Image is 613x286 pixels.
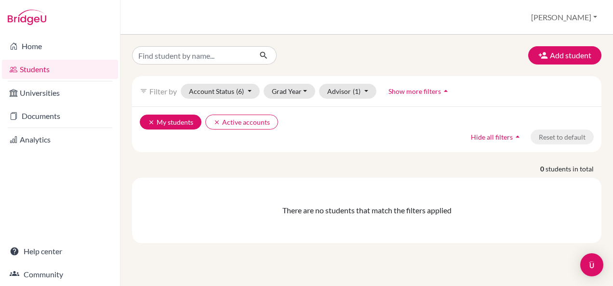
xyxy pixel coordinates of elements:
[353,87,360,95] span: (1)
[388,87,441,95] span: Show more filters
[8,10,46,25] img: Bridge-U
[140,87,147,95] i: filter_list
[2,60,118,79] a: Students
[528,46,601,65] button: Add student
[531,130,594,144] button: Reset to default
[2,242,118,261] a: Help center
[132,46,252,65] input: Find student by name...
[527,8,601,26] button: [PERSON_NAME]
[546,164,601,174] span: students in total
[471,133,513,141] span: Hide all filters
[2,130,118,149] a: Analytics
[2,265,118,284] a: Community
[540,164,546,174] strong: 0
[181,84,260,99] button: Account Status(6)
[380,84,459,99] button: Show more filtersarrow_drop_up
[264,84,316,99] button: Grad Year
[2,106,118,126] a: Documents
[213,119,220,126] i: clear
[513,132,522,142] i: arrow_drop_up
[319,84,376,99] button: Advisor(1)
[2,37,118,56] a: Home
[236,87,244,95] span: (6)
[140,115,201,130] button: clearMy students
[149,87,177,96] span: Filter by
[140,205,594,216] div: There are no students that match the filters applied
[441,86,451,96] i: arrow_drop_up
[2,83,118,103] a: Universities
[463,130,531,144] button: Hide all filtersarrow_drop_up
[148,119,155,126] i: clear
[205,115,278,130] button: clearActive accounts
[580,253,603,276] div: Open Intercom Messenger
